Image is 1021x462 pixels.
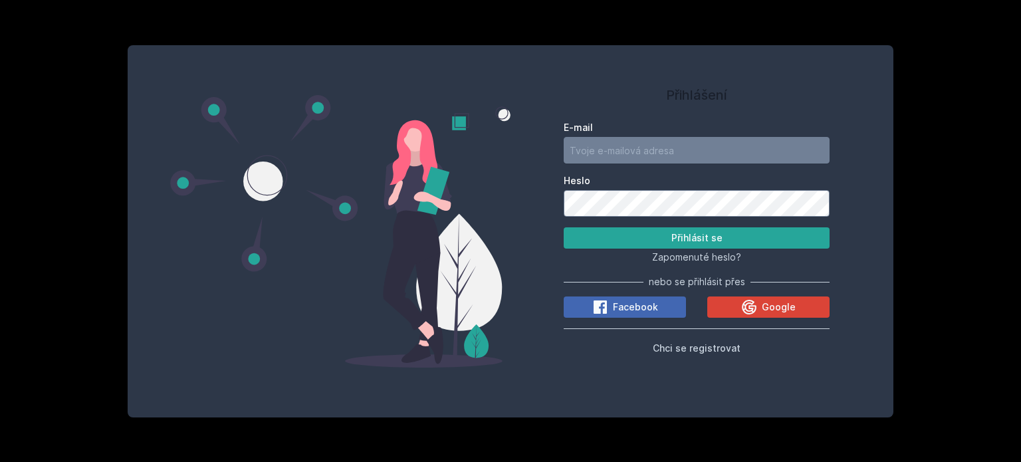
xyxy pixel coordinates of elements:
[707,296,830,318] button: Google
[564,227,830,249] button: Přihlásit se
[762,300,796,314] span: Google
[653,340,740,356] button: Chci se registrovat
[652,251,741,263] span: Zapomenuté heslo?
[653,342,740,354] span: Chci se registrovat
[649,275,745,289] span: nebo se přihlásit přes
[564,121,830,134] label: E-mail
[564,174,830,187] label: Heslo
[564,137,830,164] input: Tvoje e-mailová adresa
[564,85,830,105] h1: Přihlášení
[613,300,658,314] span: Facebook
[564,296,686,318] button: Facebook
